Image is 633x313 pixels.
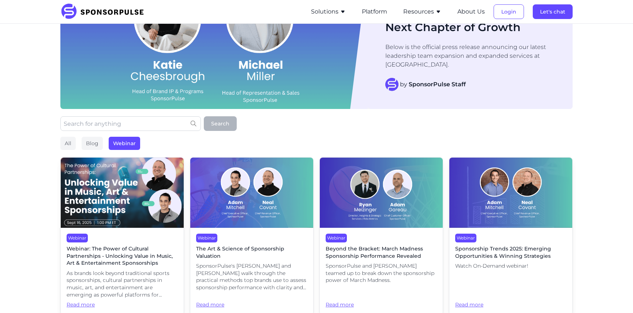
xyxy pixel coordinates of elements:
button: Login [494,4,524,19]
a: Let's chat [533,8,573,15]
div: Webinar [455,234,476,242]
a: Login [494,8,524,15]
img: Webinar header image [61,158,184,228]
span: Watch On-Demand webinar! [455,263,566,270]
img: SponsorPulse Staff [385,78,398,91]
span: by [400,80,466,89]
img: Webinar: Sponsorship Trends 2025: Emerging Opportunities & Winning Strategies [449,158,572,228]
div: All [60,137,76,150]
button: Solutions [311,7,346,16]
span: The Art & Science of Sponsorship Valuation [196,245,307,260]
iframe: Chat Widget [596,278,633,313]
img: search icon [191,121,196,127]
button: Search [204,116,237,131]
button: Platform [362,7,387,16]
button: Resources [403,7,441,16]
span: SponsorPulse and [PERSON_NAME] teamed up to break down the sponsorship power of March Madness. [326,263,437,284]
div: Webinar [326,234,347,242]
button: Let's chat [533,4,573,19]
span: Read more [326,287,437,309]
input: Search for anything [60,116,201,131]
div: Webinar [67,234,88,242]
img: On-Demand-Webinar Cover Image [190,158,313,228]
span: Sponsorship Trends 2025: Emerging Opportunities & Winning Strategies [455,245,566,260]
span: As brands look beyond traditional sports sponsorships, cultural partnerships in music, art, and e... [67,270,178,298]
div: Webinar [109,137,140,150]
span: Webinar: The Power of Cultural Partnerships - Unlocking Value in Music, Art & Entertainment Spons... [67,245,178,267]
strong: SponsorPulse Staff [409,81,466,88]
span: Beyond the Bracket: March Madness Sponsorship Performance Revealed [326,245,437,260]
span: SponsorPulse's [PERSON_NAME] and [PERSON_NAME] walk through the practical methods top brands use ... [196,263,307,291]
p: Below is the official press release announcing our latest leadership team expansion and expanded ... [385,43,558,69]
span: Read more [455,273,566,309]
a: Platform [362,8,387,15]
a: About Us [457,8,485,15]
div: Webinar [196,234,217,242]
div: Blog [82,137,103,150]
button: About Us [457,7,485,16]
span: Read more [196,294,307,309]
img: SponsorPulse [60,4,149,20]
span: Read more [67,301,178,309]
